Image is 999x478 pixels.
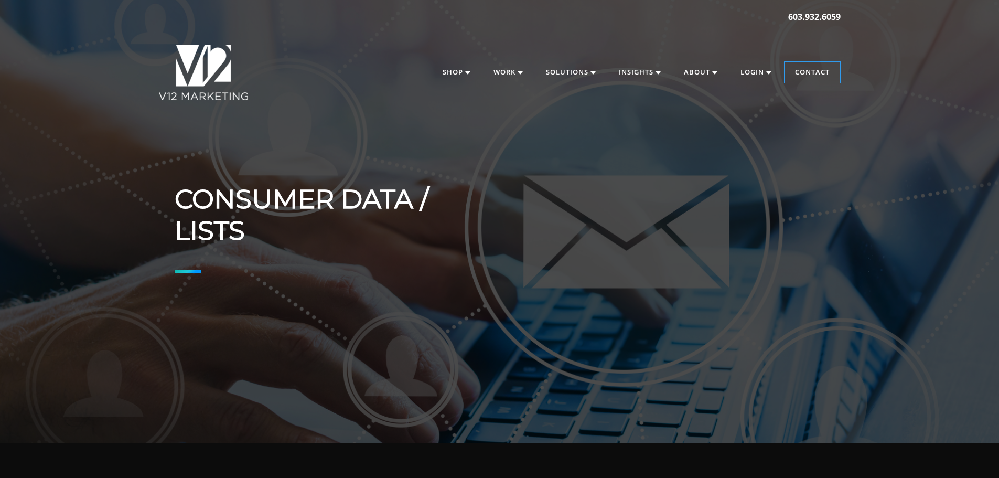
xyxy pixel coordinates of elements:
[608,62,671,83] a: Insights
[506,131,799,296] iframe: Consumer Data Lists Services | V12 Marketing
[785,62,840,83] a: Contact
[730,62,782,83] a: Login
[673,62,728,83] a: About
[175,184,467,247] h1: Consumer Data / Lists
[483,62,533,83] a: Work
[432,62,481,83] a: Shop
[535,62,606,83] a: Solutions
[159,45,249,100] img: V12 MARKETING Logo New Hampshire Marketing Agency
[947,428,999,478] iframe: Chat Widget
[947,428,999,478] div: Widget razgovora
[788,10,841,23] a: 603.932.6059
